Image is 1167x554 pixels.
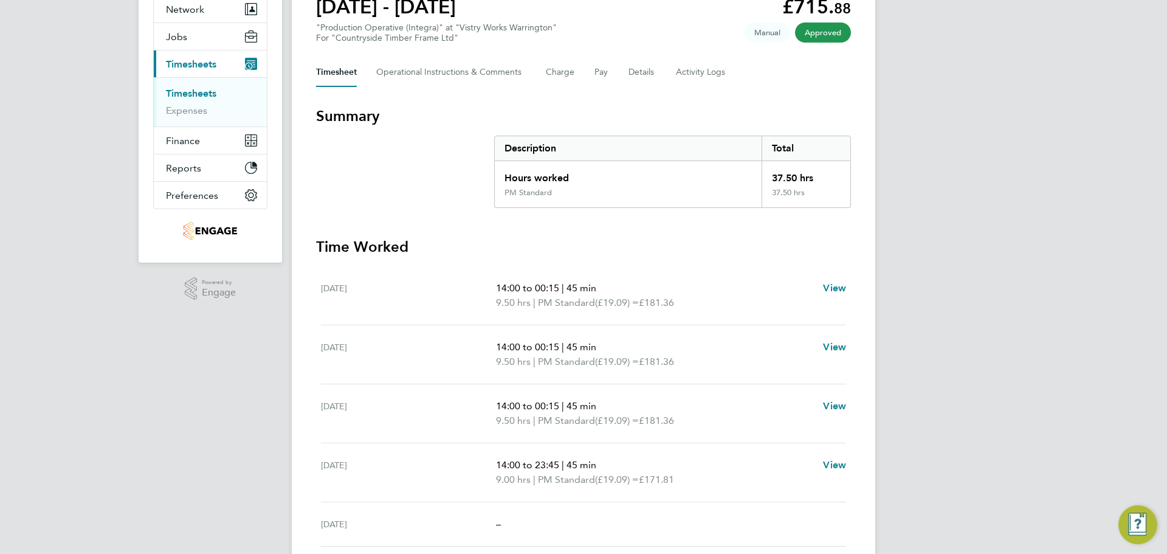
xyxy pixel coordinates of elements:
[1118,505,1157,544] button: Engage Resource Center
[496,415,531,426] span: 9.50 hrs
[595,415,639,426] span: (£19.09) =
[496,400,559,412] span: 14:00 to 00:15
[762,161,850,188] div: 37.50 hrs
[166,31,187,43] span: Jobs
[154,182,267,209] button: Preferences
[595,356,639,367] span: (£19.09) =
[595,297,639,308] span: (£19.09) =
[639,356,674,367] span: £181.36
[504,188,552,198] div: PM Standard
[496,459,559,471] span: 14:00 to 23:45
[321,281,496,310] div: [DATE]
[154,23,267,50] button: Jobs
[496,356,531,367] span: 9.50 hrs
[795,23,851,43] span: This timesheet has been approved.
[321,517,496,531] div: [DATE]
[538,473,595,487] span: PM Standard
[538,355,595,369] span: PM Standard
[496,282,559,294] span: 14:00 to 00:15
[496,297,531,308] span: 9.50 hrs
[376,58,526,87] button: Operational Instructions & Comments
[762,136,850,161] div: Total
[676,58,727,87] button: Activity Logs
[166,105,207,116] a: Expenses
[495,136,762,161] div: Description
[166,190,218,201] span: Preferences
[316,58,357,87] button: Timesheet
[566,341,596,353] span: 45 min
[316,23,557,43] div: "Production Operative (Integra)" at "Vistry Works Warrington"
[639,474,674,485] span: £171.81
[762,188,850,207] div: 37.50 hrs
[823,282,846,294] span: View
[533,474,535,485] span: |
[496,341,559,353] span: 14:00 to 00:15
[166,58,216,70] span: Timesheets
[316,106,851,126] h3: Summary
[496,474,531,485] span: 9.00 hrs
[823,341,846,353] span: View
[321,458,496,487] div: [DATE]
[321,399,496,428] div: [DATE]
[639,297,674,308] span: £181.36
[823,400,846,412] span: View
[562,400,564,412] span: |
[823,399,846,414] a: View
[823,340,846,355] a: View
[562,282,564,294] span: |
[562,341,564,353] span: |
[154,127,267,154] button: Finance
[321,340,496,369] div: [DATE]
[154,154,267,181] button: Reports
[202,288,236,298] span: Engage
[566,459,596,471] span: 45 min
[494,136,851,208] div: Summary
[546,58,575,87] button: Charge
[823,459,846,471] span: View
[495,161,762,188] div: Hours worked
[496,518,501,530] span: –
[533,297,535,308] span: |
[745,23,790,43] span: This timesheet was manually created.
[316,33,557,43] div: For "Countryside Timber Frame Ltd"
[823,281,846,296] a: View
[166,162,201,174] span: Reports
[154,50,267,77] button: Timesheets
[823,458,846,473] a: View
[185,277,236,300] a: Powered byEngage
[538,296,595,310] span: PM Standard
[628,58,656,87] button: Details
[183,221,237,241] img: integrapeople-logo-retina.png
[166,4,204,15] span: Network
[166,88,216,99] a: Timesheets
[533,356,535,367] span: |
[566,282,596,294] span: 45 min
[154,77,267,126] div: Timesheets
[166,135,200,147] span: Finance
[566,400,596,412] span: 45 min
[595,474,639,485] span: (£19.09) =
[202,277,236,288] span: Powered by
[562,459,564,471] span: |
[153,221,267,241] a: Go to home page
[538,414,595,428] span: PM Standard
[639,415,674,426] span: £181.36
[594,58,609,87] button: Pay
[316,237,851,257] h3: Time Worked
[533,415,535,426] span: |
